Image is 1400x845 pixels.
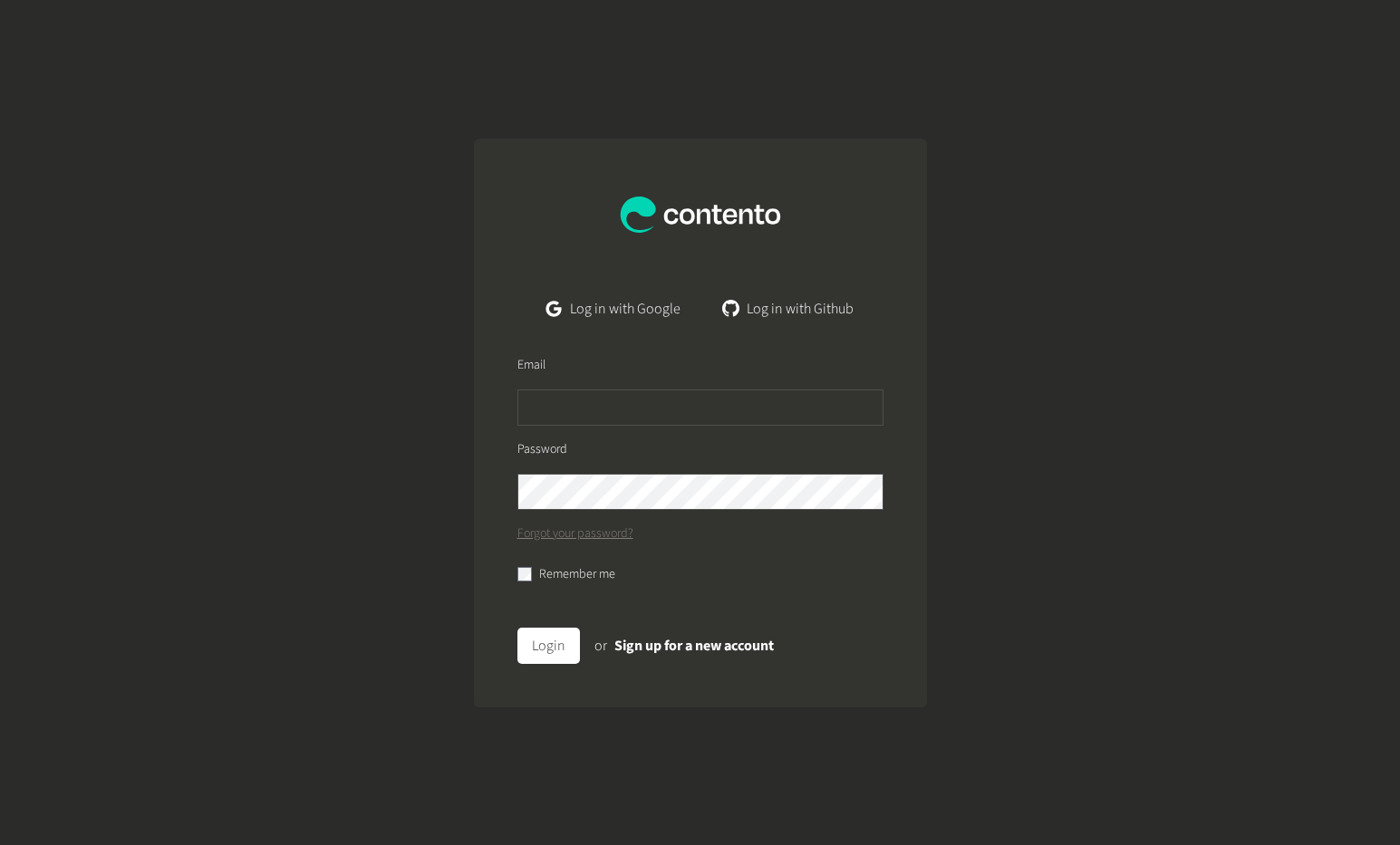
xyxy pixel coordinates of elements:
[517,356,546,375] label: Email
[532,291,694,327] a: Log in with Google
[539,565,615,584] label: Remember me
[594,636,607,656] span: or
[517,628,580,664] button: Login
[614,636,774,656] a: Sign up for a new account
[517,440,567,459] label: Password
[710,291,868,327] a: Log in with Github
[517,524,633,543] a: Forgot your password?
